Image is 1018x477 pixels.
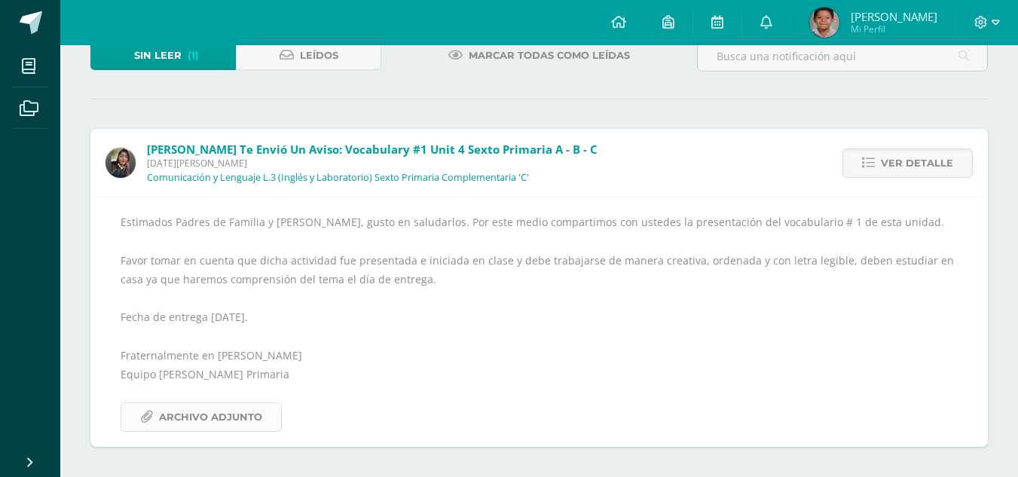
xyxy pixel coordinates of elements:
[430,41,649,70] a: Marcar todas como leídas
[90,41,236,70] a: Sin leer(1)
[698,41,987,71] input: Busca una notificación aquí
[469,41,630,69] span: Marcar todas como leídas
[147,142,598,157] span: [PERSON_NAME] te envió un aviso: Vocabulary #1 unit 4 Sexto Primaria A - B - C
[121,213,958,432] div: Estimados Padres de Familia y [PERSON_NAME], gusto en saludarlos. Por este medio compartimos con ...
[851,9,937,24] span: [PERSON_NAME]
[121,402,282,432] a: Archivo Adjunto
[105,148,136,178] img: f727c7009b8e908c37d274233f9e6ae1.png
[881,149,953,177] span: Ver detalle
[134,41,182,69] span: Sin leer
[851,23,937,35] span: Mi Perfil
[159,403,262,431] span: Archivo Adjunto
[147,172,529,184] p: Comunicación y Lenguaje L.3 (Inglés y Laboratorio) Sexto Primaria Complementaria 'C'
[236,41,381,70] a: Leídos
[300,41,338,69] span: Leídos
[147,157,598,170] span: [DATE][PERSON_NAME]
[188,41,199,69] span: (1)
[809,8,839,38] img: 4c06e1df2ad9bf09ebf6051ffd22a20e.png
